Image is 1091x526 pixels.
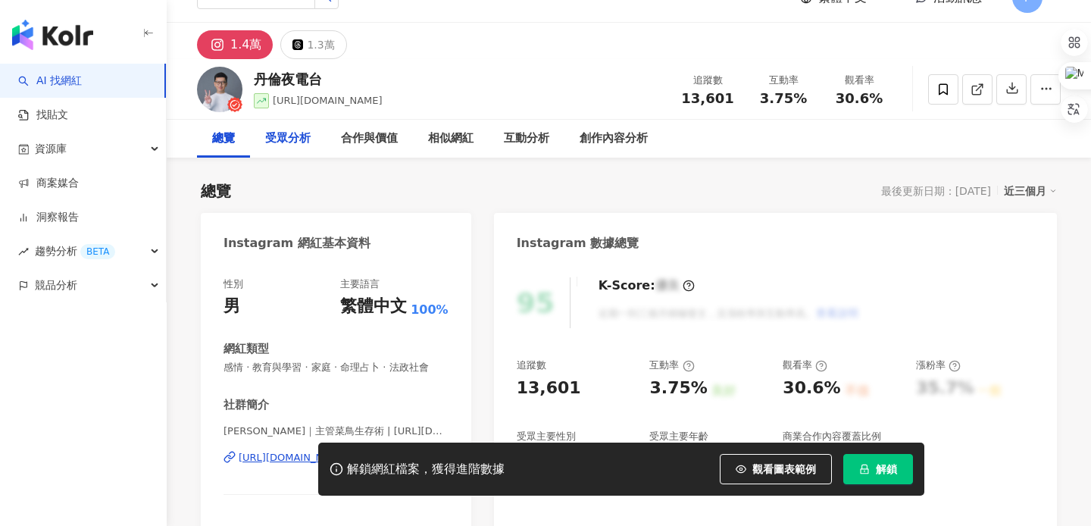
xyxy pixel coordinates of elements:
[230,34,261,55] div: 1.4萬
[599,277,695,294] div: K-Score :
[649,358,694,372] div: 互動率
[18,210,79,225] a: 洞察報告
[1004,181,1057,201] div: 近三個月
[224,341,269,357] div: 網紅類型
[347,462,505,477] div: 解鎖網紅檔案，獲得進階數據
[224,397,269,413] div: 社群簡介
[649,430,708,443] div: 受眾主要年齡
[224,424,449,438] span: [PERSON_NAME]｜主管菜鳥生存術 | [URL][DOMAIN_NAME]
[755,73,812,88] div: 互動率
[681,90,733,106] span: 13,601
[517,235,639,252] div: Instagram 數據總覽
[580,130,648,148] div: 創作內容分析
[916,358,961,372] div: 漲粉率
[752,463,816,475] span: 觀看圖表範例
[307,34,334,55] div: 1.3萬
[224,277,243,291] div: 性別
[254,70,383,89] div: 丹倫夜電台
[783,430,881,443] div: 商業合作內容覆蓋比例
[18,108,68,123] a: 找貼文
[80,244,115,259] div: BETA
[679,73,736,88] div: 追蹤數
[517,430,576,443] div: 受眾主要性別
[836,91,883,106] span: 30.6%
[224,361,449,374] span: 感情 · 教育與學習 · 家庭 · 命理占卜 · 法政社會
[876,463,897,475] span: 解鎖
[35,132,67,166] span: 資源庫
[859,464,870,474] span: lock
[265,130,311,148] div: 受眾分析
[504,130,549,148] div: 互動分析
[12,20,93,50] img: logo
[197,67,242,112] img: KOL Avatar
[273,95,383,106] span: [URL][DOMAIN_NAME]
[280,30,346,59] button: 1.3萬
[340,295,407,318] div: 繁體中文
[720,454,832,484] button: 觀看圖表範例
[843,454,913,484] button: 解鎖
[18,74,82,89] a: searchAI 找網紅
[830,73,888,88] div: 觀看率
[783,377,840,400] div: 30.6%
[201,180,231,202] div: 總覽
[18,176,79,191] a: 商案媒合
[224,235,370,252] div: Instagram 網紅基本資料
[881,185,991,197] div: 最後更新日期：[DATE]
[35,268,77,302] span: 競品分析
[428,130,474,148] div: 相似網紅
[517,377,581,400] div: 13,601
[760,91,807,106] span: 3.75%
[224,295,240,318] div: 男
[783,358,827,372] div: 觀看率
[340,277,380,291] div: 主要語言
[197,30,273,59] button: 1.4萬
[411,302,448,318] span: 100%
[517,358,546,372] div: 追蹤數
[341,130,398,148] div: 合作與價值
[649,377,707,400] div: 3.75%
[212,130,235,148] div: 總覽
[35,234,115,268] span: 趨勢分析
[18,246,29,257] span: rise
